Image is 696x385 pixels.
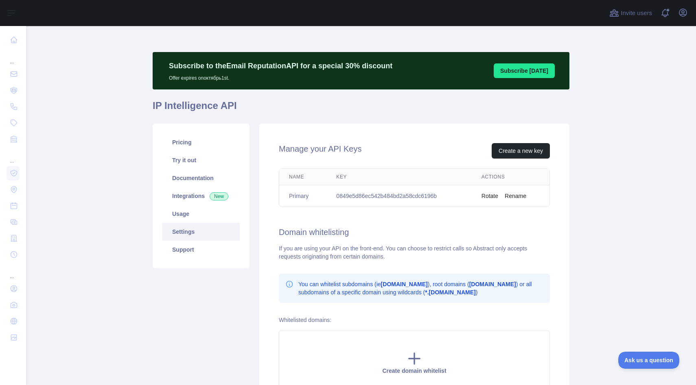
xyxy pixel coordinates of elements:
button: Create a new key [492,143,550,159]
span: Invite users [621,9,652,18]
td: Primary [279,185,326,207]
p: Offer expires on октябрь 1st. [169,72,392,81]
div: ... [7,148,20,164]
h2: Domain whitelisting [279,226,550,238]
th: Key [326,169,471,185]
b: [DOMAIN_NAME] [469,281,516,287]
button: Subscribe [DATE] [494,63,555,78]
div: If you are using your API on the front-end. You can choose to restrict calls so Abstract only acc... [279,244,550,261]
a: Documentation [162,169,240,187]
a: Usage [162,205,240,223]
div: ... [7,263,20,280]
span: Create domain whitelist [382,368,446,374]
div: ... [7,49,20,65]
button: Rename [505,192,526,200]
span: New [210,192,228,200]
h1: IP Intelligence API [153,99,569,119]
a: Settings [162,223,240,241]
p: You can whitelist subdomains (ie ), root domains ( ) or all subdomains of a specific domain using... [298,280,543,296]
b: *.[DOMAIN_NAME] [425,289,475,296]
b: [DOMAIN_NAME] [381,281,428,287]
iframe: Toggle Customer Support [618,352,680,369]
a: Try it out [162,151,240,169]
td: 0849e5d86ec542b484bd2a58cdc6196b [326,185,471,207]
h2: Manage your API Keys [279,143,361,159]
p: Subscribe to the Email Reputation API for a special 30 % discount [169,60,392,72]
a: Pricing [162,133,240,151]
button: Rotate [482,192,498,200]
a: Support [162,241,240,259]
a: Integrations New [162,187,240,205]
button: Invite users [608,7,654,20]
th: Actions [472,169,549,185]
label: Whitelisted domains: [279,317,331,323]
th: Name [279,169,326,185]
